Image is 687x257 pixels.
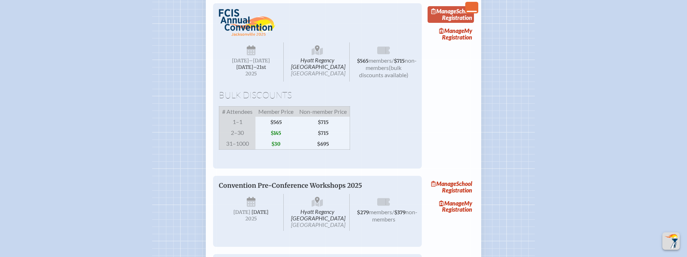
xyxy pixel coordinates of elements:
[372,208,418,223] span: non-members
[296,128,350,138] span: $715
[369,57,392,64] span: members
[366,57,417,71] span: non-members
[357,210,369,216] span: $279
[233,209,250,215] span: [DATE]
[236,64,266,70] span: [DATE]–⁠21st
[219,117,256,128] span: 1–1
[219,138,256,150] span: 31–1000
[291,70,345,76] span: [GEOGRAPHIC_DATA]
[219,90,416,100] h1: Bulk Discounts
[369,208,392,215] span: members
[285,42,350,82] span: Hyatt Regency [GEOGRAPHIC_DATA]
[232,58,249,64] span: [DATE]
[255,117,296,128] span: $565
[664,234,678,248] img: To the top
[428,198,474,215] a: ManageMy Registration
[255,128,296,138] span: $145
[219,106,256,117] span: # Attendees
[225,71,278,76] span: 2025
[357,58,369,64] span: $565
[392,57,394,64] span: /
[359,64,408,78] span: (bulk discounts available)
[428,6,474,23] a: ManageSchool Registration
[662,232,680,250] button: Scroll Top
[296,138,350,150] span: $695
[219,9,275,36] img: FCIS Convention 2025
[431,180,456,187] span: Manage
[219,128,256,138] span: 2–30
[251,209,268,215] span: [DATE]
[296,106,350,117] span: Non-member Price
[255,106,296,117] span: Member Price
[428,26,474,42] a: ManageMy Registration
[225,216,278,221] span: 2025
[296,117,350,128] span: $715
[285,194,350,231] span: Hyatt Regency [GEOGRAPHIC_DATA]
[439,27,464,34] span: Manage
[392,208,394,215] span: /
[249,58,270,64] span: –[DATE]
[439,200,464,207] span: Manage
[291,221,345,228] span: [GEOGRAPHIC_DATA]
[394,58,405,64] span: $715
[255,138,296,150] span: $30
[219,182,362,190] span: Convention Pre-Conference Workshops 2025
[428,179,474,195] a: ManageSchool Registration
[394,210,405,216] span: $379
[431,8,456,14] span: Manage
